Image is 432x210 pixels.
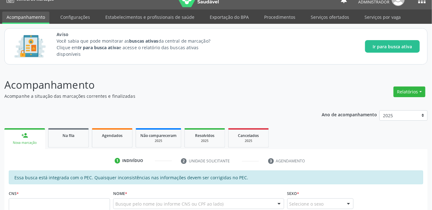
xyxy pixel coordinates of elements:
[287,189,299,198] label: Sexo
[9,171,423,184] div: Essa busca está integrada com o PEC. Quaisquer inconsistências nas informações devem ser corrigid...
[113,189,127,198] label: Nome
[4,93,301,99] p: Acompanhe a situação das marcações correntes e finalizadas
[306,12,354,23] a: Serviços ofertados
[21,132,28,139] div: person_add
[115,201,224,207] span: Busque pelo nome (ou informe CNS ou CPF ao lado)
[322,110,377,118] p: Ano de acompanhamento
[56,12,94,23] a: Configurações
[140,133,177,138] span: Não compareceram
[9,140,41,145] div: Nova marcação
[189,139,220,143] div: 2025
[4,77,301,93] p: Acompanhamento
[57,38,222,57] p: Você sabia que pode monitorar as da central de marcação? Clique em e acesse o relatório das busca...
[78,45,119,50] strong: Ir para busca ativa
[63,133,74,138] span: Na fila
[373,43,412,50] span: Ir para busca ativa
[115,158,120,164] div: 1
[205,12,253,23] a: Exportação do BPA
[101,12,199,23] a: Estabelecimentos e profissionais de saúde
[57,31,222,38] span: Aviso
[102,133,123,138] span: Agendados
[394,87,425,97] button: Relatórios
[233,139,264,143] div: 2025
[140,139,177,143] div: 2025
[289,201,324,207] span: Selecione o sexo
[195,133,214,138] span: Resolvidos
[12,32,48,60] img: Imagem de CalloutCard
[122,158,143,164] div: Indivíduo
[2,12,49,24] a: Acompanhamento
[365,40,420,53] button: Ir para busca ativa
[238,133,259,138] span: Cancelados
[129,38,158,44] strong: buscas ativas
[360,12,405,23] a: Serviços por vaga
[260,12,300,23] a: Procedimentos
